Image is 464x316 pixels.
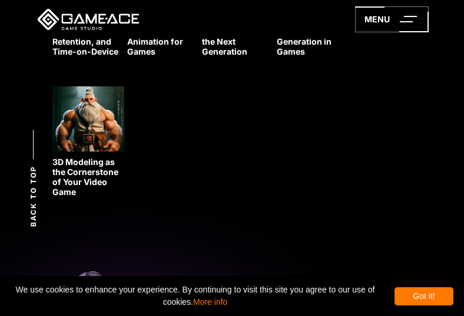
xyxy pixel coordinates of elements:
span: Back to top [28,166,39,227]
div: Got it! [395,287,453,305]
a: More info [193,297,227,307]
a: 3D Modeling as the Cornerstone of Your Video Game [52,86,124,197]
span: We use cookies to enhance your experience. By continuing to visit this site you agree to our use ... [11,281,380,311]
img: Related [52,86,124,152]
